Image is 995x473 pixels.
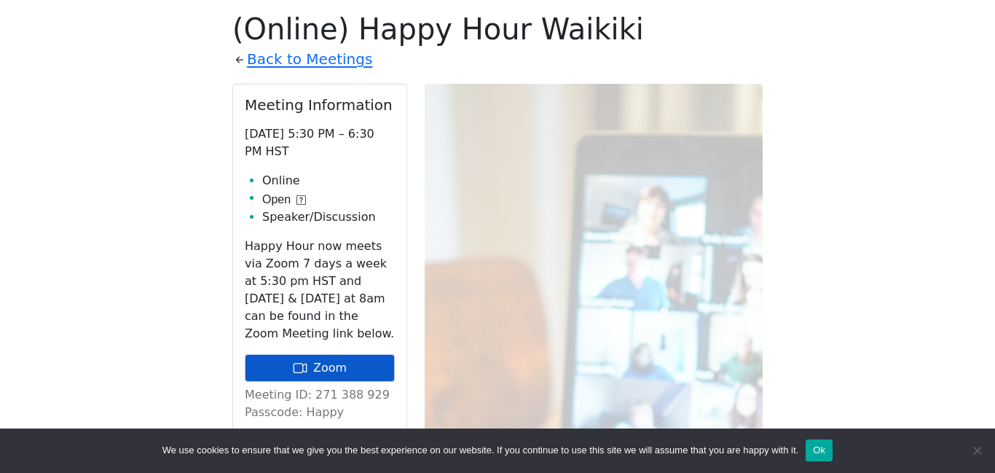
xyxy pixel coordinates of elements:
p: [DATE] 5:30 PM – 6:30 PM HST [245,125,395,160]
h1: (Online) Happy Hour Waikiki [232,12,763,47]
a: Back to Meetings [247,47,372,72]
p: Happy Hour now meets via Zoom 7 days a week at 5:30 pm HST and [DATE] & [DATE] at 8am can be foun... [245,238,395,343]
a: Zoom [245,354,395,382]
span: Open [262,191,291,208]
li: Speaker/Discussion [262,208,395,226]
h2: Meeting Information [245,96,395,114]
button: Ok [806,439,833,461]
button: Open [262,191,306,208]
span: No [970,443,984,458]
li: Online [262,172,395,189]
span: We use cookies to ensure that we give you the best experience on our website. If you continue to ... [162,443,798,458]
p: Meeting ID: 271 388 929 Passcode: Happy [245,386,395,421]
